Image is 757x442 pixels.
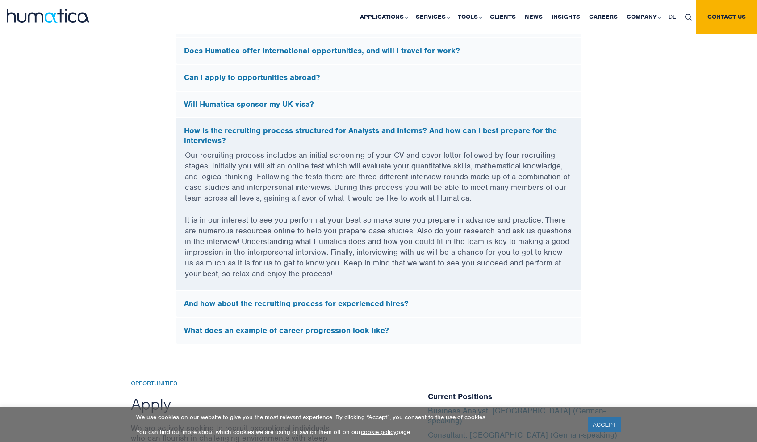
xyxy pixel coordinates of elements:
[184,100,573,109] h5: Will Humatica sponsor my UK visa?
[588,417,621,432] a: ACCEPT
[131,380,339,387] h6: Opportunities
[136,413,577,421] p: We use cookies on our website to give you the most relevant experience. By clicking “Accept”, you...
[184,326,573,336] h5: What does an example of career progression look like?
[131,394,339,414] h2: Apply
[185,150,573,215] p: Our recruiting process includes an initial screening of your CV and cover letter followed by four...
[428,392,627,402] h5: Current Positions
[361,428,397,436] a: cookie policy
[184,299,573,309] h5: And how about the recruiting process for experienced hires?
[184,73,573,83] h5: Can I apply to opportunities abroad?
[685,14,692,21] img: search_icon
[428,406,606,425] a: Business Analyst, [GEOGRAPHIC_DATA] (German-speaking)
[184,126,573,145] h5: How is the recruiting process structured for Analysts and Interns? And how can I best prepare for...
[184,46,573,56] h5: Does Humatica offer international opportunities, and will I travel for work?
[136,428,577,436] p: You can find out more about which cookies we are using or switch them off on our page.
[7,9,89,23] img: logo
[669,13,676,21] span: DE
[185,215,573,290] p: It is in our interest to see you perform at your best so make sure you prepare in advance and pra...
